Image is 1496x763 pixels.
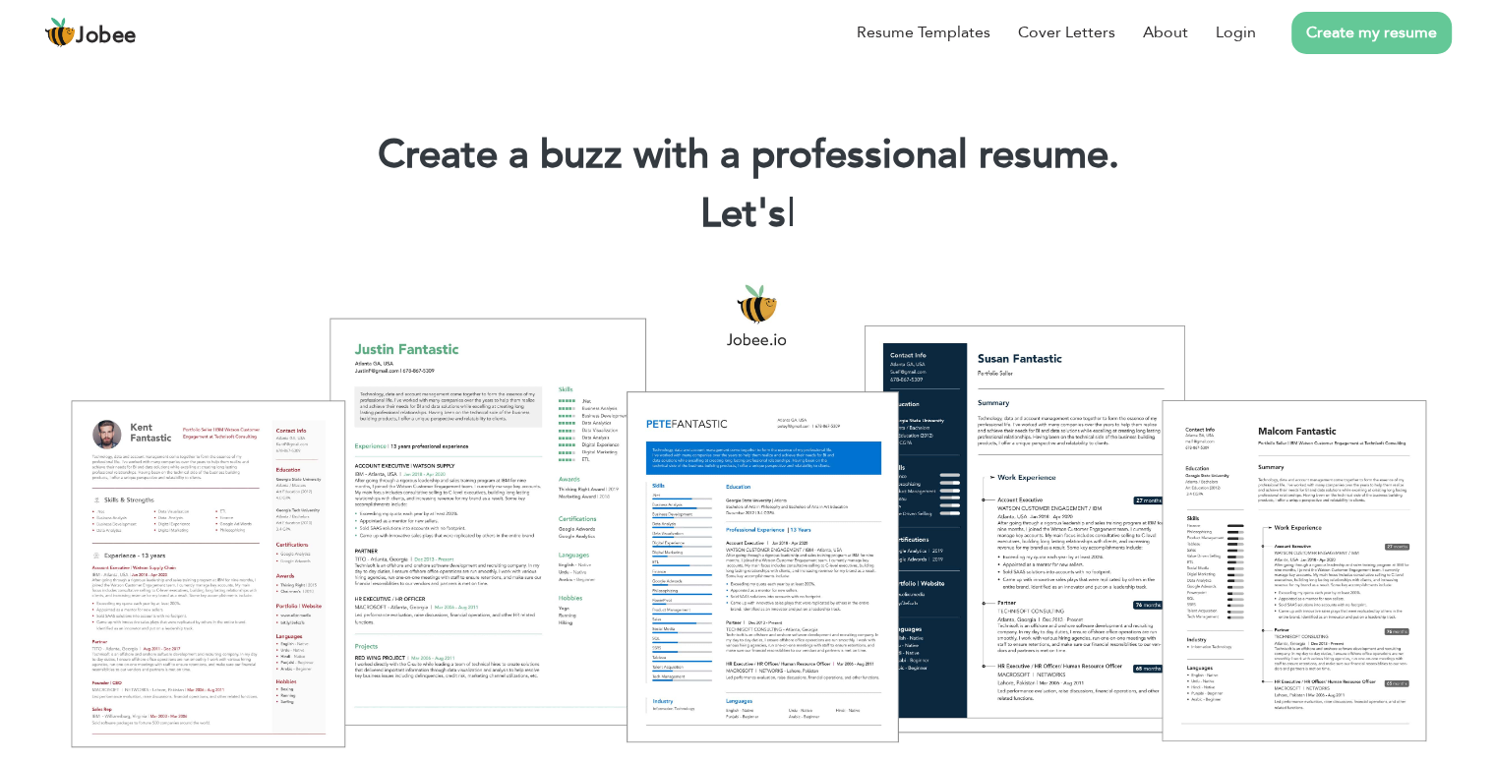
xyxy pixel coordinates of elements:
[44,17,137,48] a: Jobee
[44,17,76,48] img: jobee.io
[76,26,137,47] span: Jobee
[1216,21,1256,44] a: Login
[787,187,796,241] span: |
[857,21,990,44] a: Resume Templates
[30,189,1466,240] h2: Let's
[1018,21,1115,44] a: Cover Letters
[30,130,1466,181] h1: Create a buzz with a professional resume.
[1143,21,1188,44] a: About
[1291,12,1452,54] a: Create my resume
